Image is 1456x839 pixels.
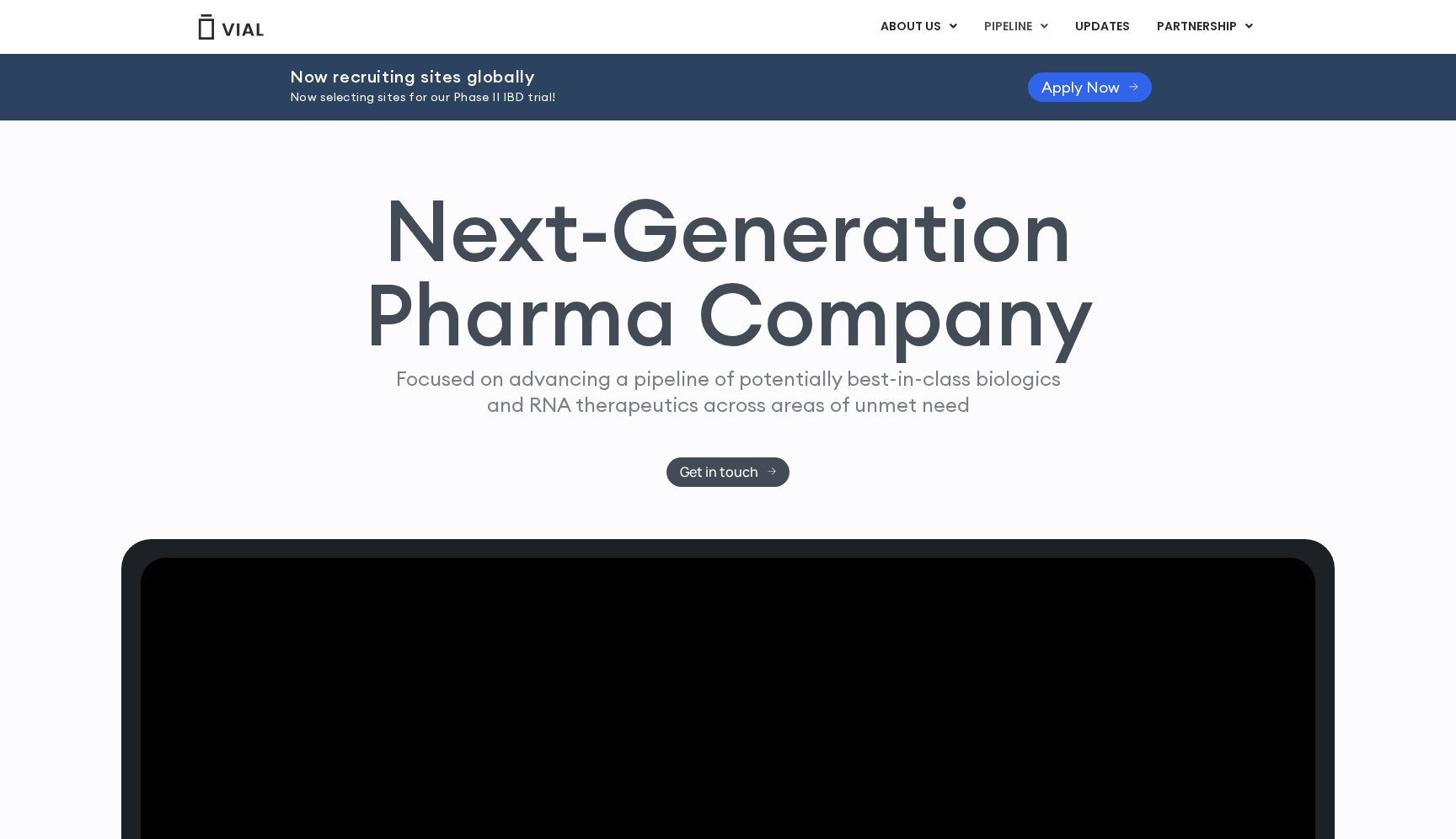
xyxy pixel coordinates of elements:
img: Vial Logo [197,14,265,40]
h1: Next-Generation Pharma Company [363,188,1093,358]
a: Get in touch [666,457,790,487]
p: Focused on advancing a pipeline of potentially best-in-class biologics and RNA therapeutics acros... [388,366,1068,418]
span: Apply Now [1041,81,1120,94]
span: Get in touch [680,466,758,478]
p: Now selecting sites for our Phase II IBD trial! [290,88,986,107]
a: Apply Now [1028,72,1152,102]
a: UPDATES [1062,13,1143,41]
h2: Now recruiting sites globally [290,67,986,86]
a: ABOUT USMenu Toggle [867,13,970,41]
a: PARTNERSHIPMenu Toggle [1143,13,1266,41]
a: PIPELINEMenu Toggle [971,13,1061,41]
